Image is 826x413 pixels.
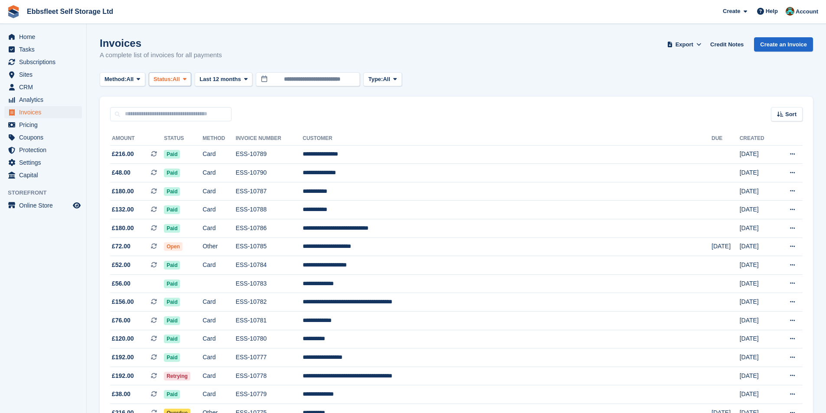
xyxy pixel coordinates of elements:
[8,189,86,197] span: Storefront
[153,75,173,84] span: Status:
[164,335,180,343] span: Paid
[112,316,131,325] span: £76.00
[110,132,164,146] th: Amount
[112,168,131,177] span: £48.00
[72,200,82,211] a: Preview store
[164,224,180,233] span: Paid
[19,94,71,106] span: Analytics
[4,106,82,118] a: menu
[19,31,71,43] span: Home
[740,367,776,385] td: [DATE]
[740,293,776,312] td: [DATE]
[740,237,776,256] td: [DATE]
[19,144,71,156] span: Protection
[112,260,131,270] span: £52.00
[202,367,235,385] td: Card
[4,31,82,43] a: menu
[112,371,134,380] span: £192.00
[202,293,235,312] td: Card
[235,274,303,293] td: ESS-10783
[112,205,134,214] span: £132.00
[235,293,303,312] td: ESS-10782
[202,256,235,275] td: Card
[19,56,71,68] span: Subscriptions
[195,72,252,87] button: Last 12 months
[19,119,71,131] span: Pricing
[202,385,235,404] td: Card
[235,348,303,367] td: ESS-10777
[112,150,134,159] span: £216.00
[7,5,20,18] img: stora-icon-8386f47178a22dfd0bd8f6a31ec36ba5ce8667c1dd55bd0f319d3a0aa187defe.svg
[164,169,180,177] span: Paid
[104,75,127,84] span: Method:
[112,353,134,362] span: £192.00
[4,199,82,211] a: menu
[740,201,776,219] td: [DATE]
[368,75,383,84] span: Type:
[202,182,235,201] td: Card
[785,110,797,119] span: Sort
[235,145,303,164] td: ESS-10789
[19,106,71,118] span: Invoices
[723,7,740,16] span: Create
[4,81,82,93] a: menu
[164,132,202,146] th: Status
[740,145,776,164] td: [DATE]
[164,372,190,380] span: Retrying
[112,390,131,399] span: £38.00
[740,164,776,182] td: [DATE]
[712,132,740,146] th: Due
[740,330,776,348] td: [DATE]
[202,132,235,146] th: Method
[164,261,180,270] span: Paid
[676,40,693,49] span: Export
[4,169,82,181] a: menu
[4,131,82,143] a: menu
[740,348,776,367] td: [DATE]
[164,150,180,159] span: Paid
[4,68,82,81] a: menu
[173,75,180,84] span: All
[202,219,235,238] td: Card
[164,280,180,288] span: Paid
[235,385,303,404] td: ESS-10779
[235,330,303,348] td: ESS-10780
[112,297,134,306] span: £156.00
[164,298,180,306] span: Paid
[202,237,235,256] td: Other
[303,132,712,146] th: Customer
[235,132,303,146] th: Invoice Number
[164,187,180,196] span: Paid
[164,390,180,399] span: Paid
[4,144,82,156] a: menu
[164,205,180,214] span: Paid
[383,75,390,84] span: All
[19,156,71,169] span: Settings
[235,312,303,330] td: ESS-10781
[19,43,71,55] span: Tasks
[202,330,235,348] td: Card
[164,353,180,362] span: Paid
[4,119,82,131] a: menu
[740,219,776,238] td: [DATE]
[112,334,134,343] span: £120.00
[363,72,402,87] button: Type: All
[19,81,71,93] span: CRM
[19,169,71,181] span: Capital
[740,385,776,404] td: [DATE]
[766,7,778,16] span: Help
[786,7,794,16] img: George Spring
[19,199,71,211] span: Online Store
[164,316,180,325] span: Paid
[202,164,235,182] td: Card
[740,256,776,275] td: [DATE]
[100,37,222,49] h1: Invoices
[100,72,145,87] button: Method: All
[202,201,235,219] td: Card
[796,7,818,16] span: Account
[112,187,134,196] span: £180.00
[164,242,183,251] span: Open
[23,4,117,19] a: Ebbsfleet Self Storage Ltd
[112,279,131,288] span: £56.00
[202,145,235,164] td: Card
